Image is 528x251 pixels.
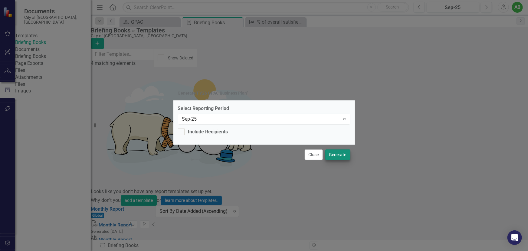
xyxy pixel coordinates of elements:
div: Sep-25 [182,115,340,122]
label: Select Reporting Period [178,105,350,112]
div: Include Recipients [188,129,228,136]
div: Generate " FY26 GPAC Business Plan " [178,91,248,95]
button: Generate [325,149,350,160]
div: Open Intercom Messenger [507,230,522,245]
button: Close [305,149,323,160]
